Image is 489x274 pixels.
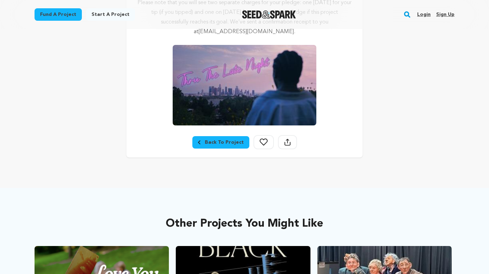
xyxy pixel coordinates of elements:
a: Sign up [436,9,454,20]
a: Fund a project [35,8,82,21]
a: Login [417,9,431,20]
h2: Other projects you might like [35,216,454,232]
a: Seed&Spark Homepage [242,10,296,19]
a: Start a project [86,8,135,21]
img: Thru The Late Night image [173,45,316,125]
a: Breadcrumb [192,136,249,149]
img: Seed&Spark Logo Dark Mode [242,10,296,19]
div: Breadcrumb [198,139,244,146]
